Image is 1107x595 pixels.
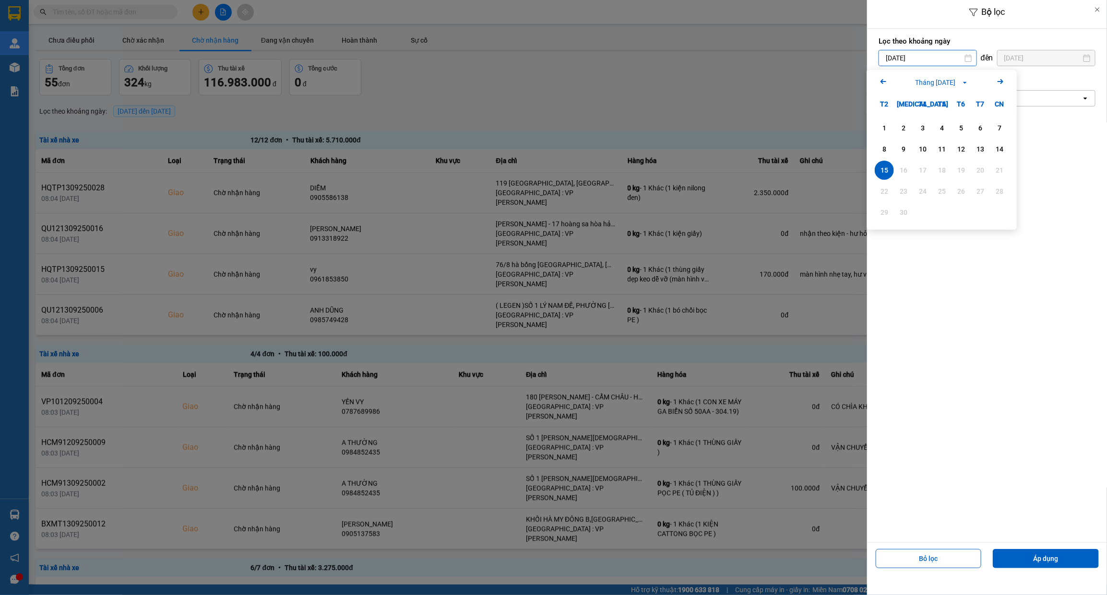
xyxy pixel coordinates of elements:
[916,122,929,134] div: 3
[932,140,952,159] div: Choose Thứ Năm, tháng 09 11 2025. It's available.
[932,161,952,180] div: Not available. Thứ Năm, tháng 09 18 2025.
[932,118,952,138] div: Choose Thứ Năm, tháng 09 4 2025. It's available.
[894,203,913,222] div: Not available. Thứ Ba, tháng 09 30 2025.
[875,203,894,222] div: Not available. Thứ Hai, tháng 09 29 2025.
[897,122,910,134] div: 2
[875,118,894,138] div: Choose Thứ Hai, tháng 09 1 2025. It's available.
[971,118,990,138] div: Choose Thứ Bảy, tháng 09 6 2025. It's available.
[875,140,894,159] div: Choose Thứ Hai, tháng 09 8 2025. It's available.
[935,143,949,155] div: 11
[878,122,891,134] div: 1
[935,164,949,176] div: 18
[954,164,968,176] div: 19
[894,140,913,159] div: Choose Thứ Ba, tháng 09 9 2025. It's available.
[971,140,990,159] div: Choose Thứ Bảy, tháng 09 13 2025. It's available.
[995,76,1006,89] button: Next month.
[878,76,889,87] svg: Arrow Left
[932,94,952,114] div: T5
[977,53,997,63] div: đến
[913,118,932,138] div: Choose Thứ Tư, tháng 09 3 2025. It's available.
[932,182,952,201] div: Not available. Thứ Năm, tháng 09 25 2025.
[867,70,1017,230] div: Calendar.
[894,118,913,138] div: Choose Thứ Ba, tháng 09 2 2025. It's available.
[894,161,913,180] div: Not available. Thứ Ba, tháng 09 16 2025.
[993,143,1006,155] div: 14
[876,549,982,568] button: Bỏ lọc
[971,182,990,201] div: Not available. Thứ Bảy, tháng 09 27 2025.
[935,122,949,134] div: 4
[952,161,971,180] div: Not available. Thứ Sáu, tháng 09 19 2025.
[990,94,1009,114] div: CN
[913,182,932,201] div: Not available. Thứ Tư, tháng 09 24 2025.
[916,164,929,176] div: 17
[990,118,1009,138] div: Choose Chủ Nhật, tháng 09 7 2025. It's available.
[954,143,968,155] div: 12
[952,140,971,159] div: Choose Thứ Sáu, tháng 09 12 2025. It's available.
[875,182,894,201] div: Not available. Thứ Hai, tháng 09 22 2025.
[982,7,1005,17] span: Bộ lọc
[878,186,891,197] div: 22
[878,164,891,176] div: 15
[912,77,972,88] button: Tháng [DATE]
[875,161,894,180] div: Selected. Thứ Hai, tháng 09 15 2025. It's available.
[1082,94,1089,102] svg: open
[974,122,987,134] div: 6
[897,164,910,176] div: 16
[878,143,891,155] div: 8
[954,186,968,197] div: 26
[894,182,913,201] div: Not available. Thứ Ba, tháng 09 23 2025.
[913,140,932,159] div: Choose Thứ Tư, tháng 09 10 2025. It's available.
[878,76,889,89] button: Previous month.
[875,94,894,114] div: T2
[897,186,910,197] div: 23
[952,182,971,201] div: Not available. Thứ Sáu, tháng 09 26 2025.
[971,94,990,114] div: T7
[935,186,949,197] div: 25
[879,50,976,66] input: Select a date.
[952,118,971,138] div: Choose Thứ Sáu, tháng 09 5 2025. It's available.
[993,164,1006,176] div: 21
[879,36,1095,46] label: Lọc theo khoảng ngày
[897,143,910,155] div: 9
[954,122,968,134] div: 5
[993,549,1099,568] button: Áp dụng
[971,161,990,180] div: Not available. Thứ Bảy, tháng 09 20 2025.
[974,164,987,176] div: 20
[974,143,987,155] div: 13
[990,161,1009,180] div: Not available. Chủ Nhật, tháng 09 21 2025.
[993,186,1006,197] div: 28
[952,94,971,114] div: T6
[990,182,1009,201] div: Not available. Chủ Nhật, tháng 09 28 2025.
[894,94,913,114] div: [MEDICAL_DATA]
[990,140,1009,159] div: Choose Chủ Nhật, tháng 09 14 2025. It's available.
[916,143,929,155] div: 10
[998,50,1095,66] input: Select a date.
[995,76,1006,87] svg: Arrow Right
[974,186,987,197] div: 27
[897,207,910,218] div: 30
[916,186,929,197] div: 24
[913,161,932,180] div: Not available. Thứ Tư, tháng 09 17 2025.
[913,94,932,114] div: T4
[878,207,891,218] div: 29
[993,122,1006,134] div: 7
